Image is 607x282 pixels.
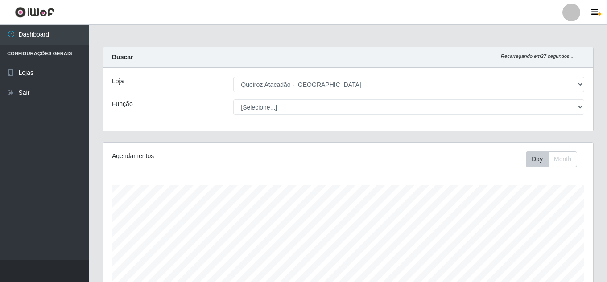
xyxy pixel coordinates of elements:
[112,151,301,161] div: Agendamentos
[548,151,577,167] button: Month
[112,99,133,109] label: Função
[526,151,577,167] div: First group
[526,151,549,167] button: Day
[501,53,574,59] i: Recarregando em 27 segundos...
[526,151,584,167] div: Toolbar with button groups
[15,7,54,18] img: CoreUI Logo
[112,53,133,61] strong: Buscar
[112,77,124,86] label: Loja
